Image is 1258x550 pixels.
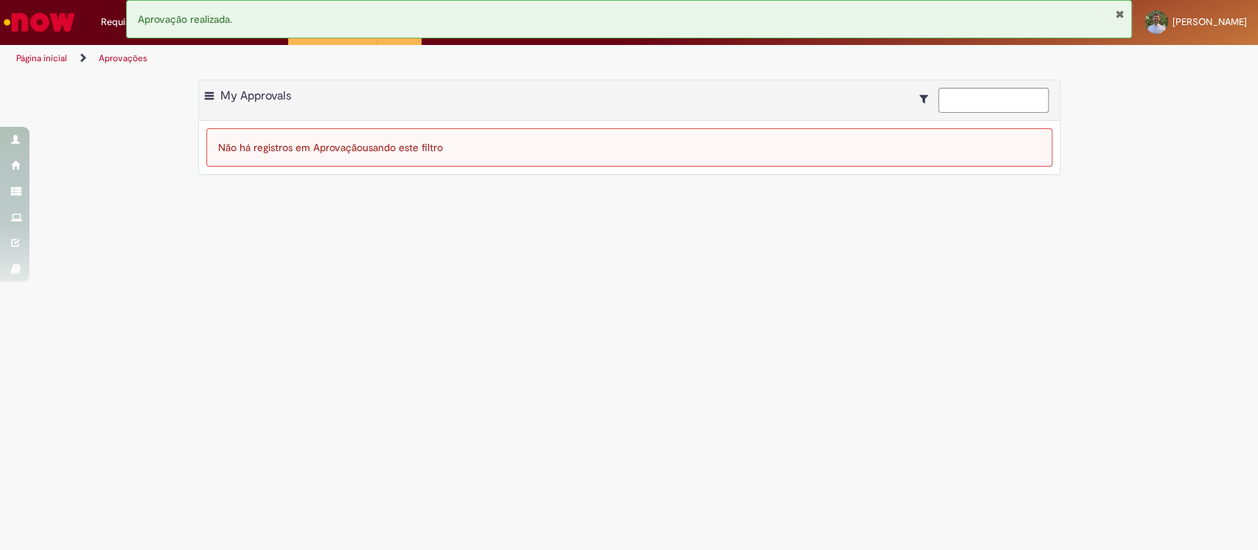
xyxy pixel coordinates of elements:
img: ServiceNow [1,7,77,37]
a: Página inicial [16,52,67,64]
a: Aprovações [99,52,147,64]
i: Mostrar filtros para: Suas Solicitações [920,94,935,104]
span: [PERSON_NAME] [1173,15,1247,28]
button: Fechar Notificação [1114,8,1124,20]
ul: Trilhas de página [11,45,828,72]
span: Aprovação realizada. [138,13,232,26]
span: usando este filtro [363,141,443,154]
span: Requisições [101,15,153,29]
div: Não há registros em Aprovação [206,128,1052,167]
span: My Approvals [220,88,291,103]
